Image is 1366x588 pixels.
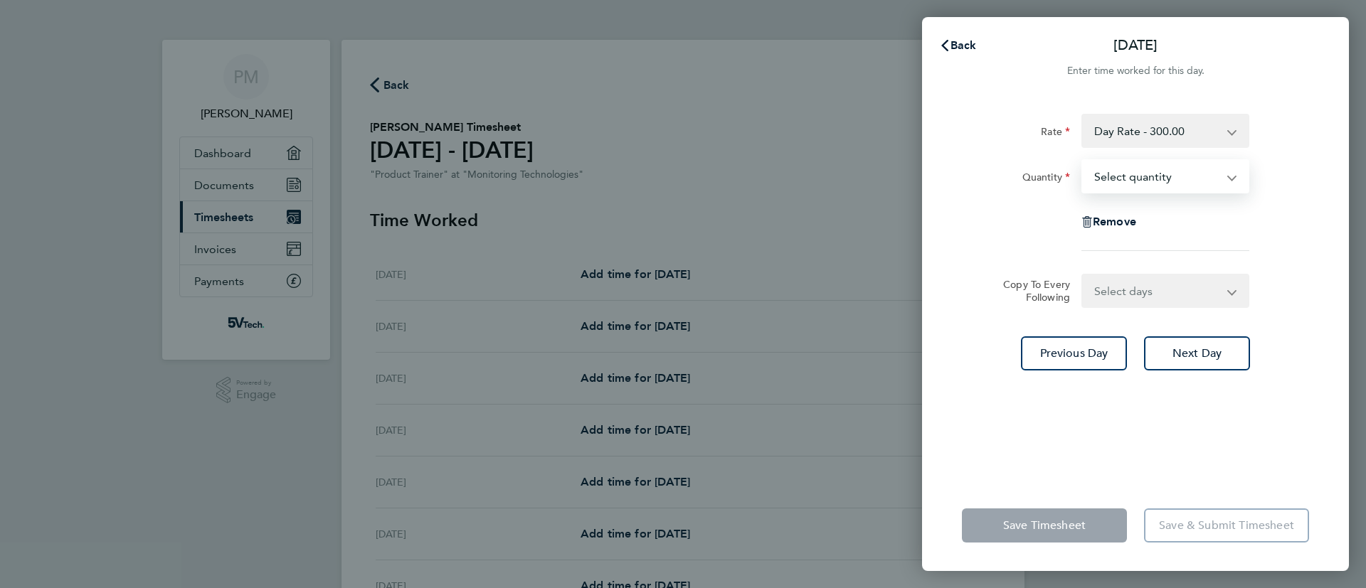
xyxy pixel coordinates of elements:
[1022,171,1070,188] label: Quantity
[1144,336,1250,370] button: Next Day
[925,31,991,60] button: Back
[1093,215,1136,228] span: Remove
[1081,216,1136,228] button: Remove
[1021,336,1127,370] button: Previous Day
[1113,36,1158,55] p: [DATE]
[992,278,1070,304] label: Copy To Every Following
[951,38,977,52] span: Back
[1041,125,1070,142] label: Rate
[922,63,1349,80] div: Enter time worked for this day.
[1040,346,1108,360] span: Previous Day
[1172,346,1222,360] span: Next Day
